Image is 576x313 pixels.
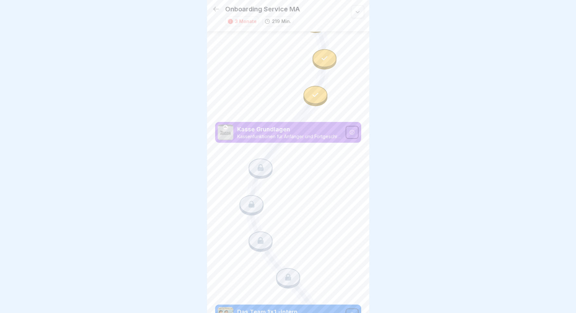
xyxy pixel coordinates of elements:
[235,18,257,25] div: 3 Monate
[237,134,342,139] p: Kassenfunktionen für Anfänger und Fortgeschrittene
[225,5,300,13] p: Onboarding Service MA
[272,18,291,25] p: 219 Min.
[218,125,233,140] img: a0m7f85hpourwsdu9f1j3y50.png
[237,125,342,134] p: Kasse Grundlagen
